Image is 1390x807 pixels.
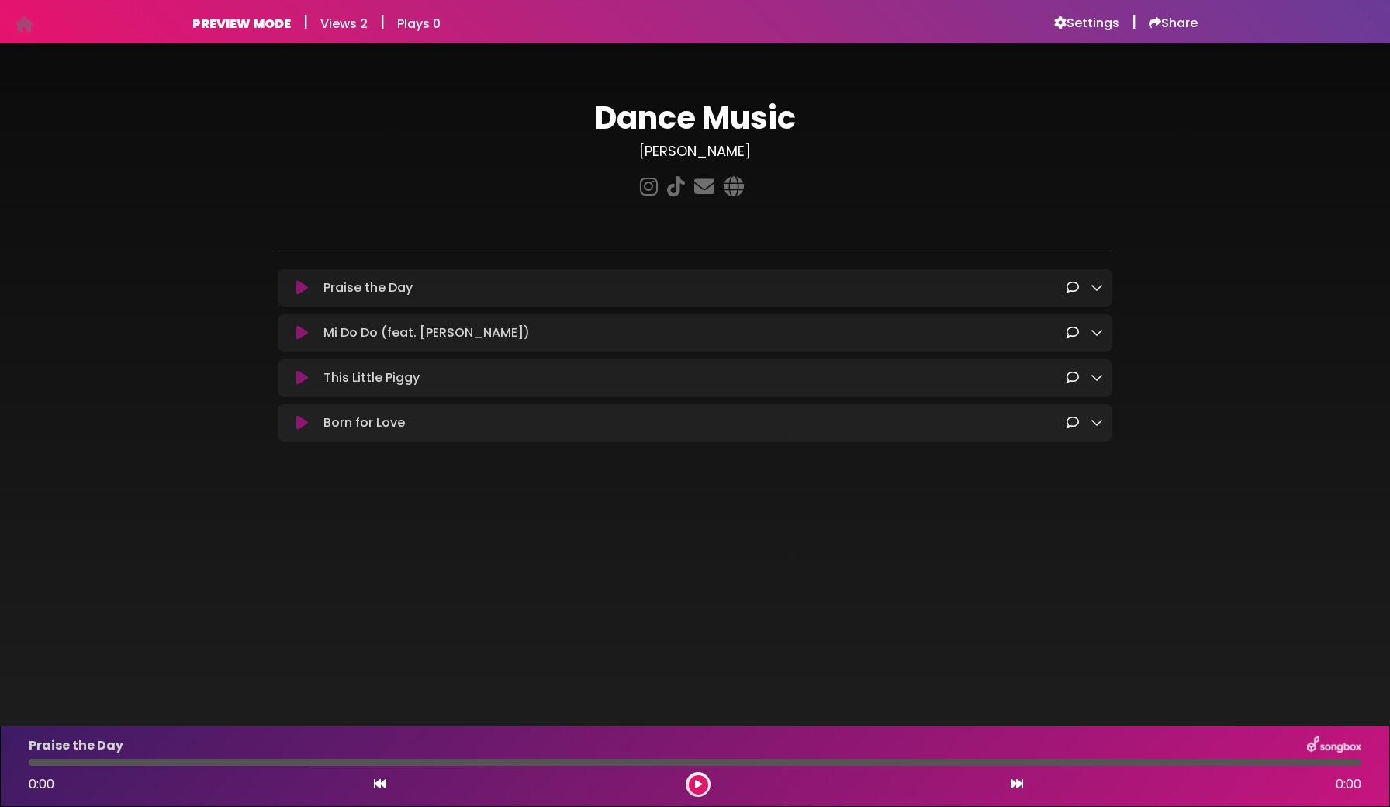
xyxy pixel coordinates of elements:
h6: Plays 0 [397,16,441,31]
h6: Views 2 [320,16,368,31]
h5: | [1132,12,1136,31]
h3: [PERSON_NAME] [278,143,1112,160]
p: Born for Love [323,414,405,432]
h1: Dance Music [278,99,1112,137]
p: This Little Piggy [323,369,420,387]
a: Settings [1054,16,1119,31]
p: Mi Do Do (feat. [PERSON_NAME]) [323,324,530,342]
h5: | [380,12,385,31]
p: Praise the Day [323,279,413,297]
h5: | [303,12,308,31]
h6: PREVIEW MODE [192,16,291,31]
a: Share [1149,16,1198,31]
